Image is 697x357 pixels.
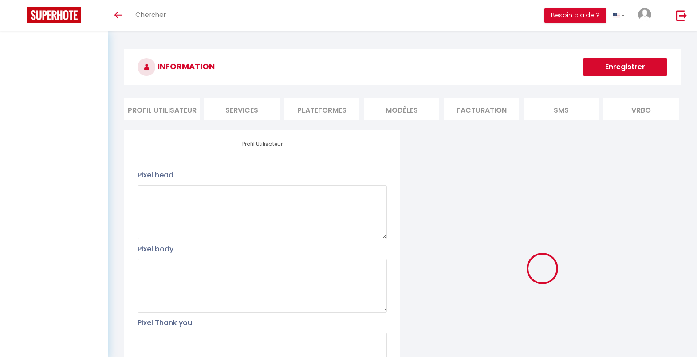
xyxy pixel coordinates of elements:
[124,49,681,85] h3: INFORMATION
[135,10,166,19] span: Chercher
[27,7,81,23] img: Super Booking
[603,98,679,120] li: Vrbo
[138,317,387,328] p: Pixel Thank you
[124,98,200,120] li: Profil Utilisateur
[138,243,387,255] p: Pixel body
[284,98,359,120] li: Plateformes
[204,98,280,120] li: Services
[524,98,599,120] li: SMS
[138,141,387,147] h4: Profil Utilisateur
[364,98,439,120] li: MODÈLES
[544,8,606,23] button: Besoin d'aide ?
[444,98,519,120] li: Facturation
[676,10,687,21] img: logout
[638,8,651,21] img: ...
[138,169,387,180] p: Pixel head
[583,58,667,76] button: Enregistrer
